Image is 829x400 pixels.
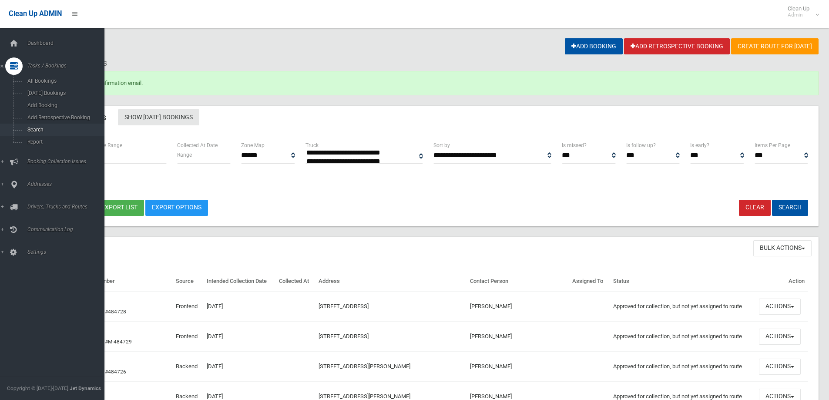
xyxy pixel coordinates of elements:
[319,333,369,339] a: [STREET_ADDRESS]
[38,71,819,95] div: Booking sent confirmation email.
[25,249,111,255] span: Settings
[9,10,62,18] span: Clean Up ADMIN
[610,352,756,382] td: Approved for collection, but not yet assigned to route
[25,127,104,133] span: Search
[172,322,203,352] td: Frontend
[565,38,623,54] a: Add Booking
[624,38,730,54] a: Add Retrospective Booking
[25,63,111,69] span: Tasks / Bookings
[70,272,172,292] th: Booking Number
[172,352,203,382] td: Backend
[731,38,819,54] a: Create route for [DATE]
[275,272,315,292] th: Collected At
[610,322,756,352] td: Approved for collection, but not yet assigned to route
[105,339,132,345] a: #M-484729
[759,329,801,345] button: Actions
[772,200,808,216] button: Search
[172,291,203,322] td: Frontend
[467,322,569,352] td: [PERSON_NAME]
[755,272,808,292] th: Action
[759,299,801,315] button: Actions
[25,114,104,121] span: Add Retrospective Booking
[25,226,111,232] span: Communication Log
[788,12,809,18] small: Admin
[203,352,275,382] td: [DATE]
[145,200,208,216] a: Export Options
[105,369,126,375] a: #484726
[319,303,369,309] a: [STREET_ADDRESS]
[610,291,756,322] td: Approved for collection, but not yet assigned to route
[203,291,275,322] td: [DATE]
[172,272,203,292] th: Source
[305,141,319,150] label: Truck
[759,359,801,375] button: Actions
[319,393,410,400] a: [STREET_ADDRESS][PERSON_NAME]
[753,240,812,256] button: Bulk Actions
[25,78,104,84] span: All Bookings
[25,90,104,96] span: [DATE] Bookings
[739,200,771,216] a: Clear
[467,272,569,292] th: Contact Person
[70,385,101,391] strong: Jet Dynamics
[118,109,199,125] a: Show [DATE] Bookings
[25,181,111,187] span: Addresses
[203,272,275,292] th: Intended Collection Date
[610,272,756,292] th: Status
[783,5,818,18] span: Clean Up
[203,322,275,352] td: [DATE]
[105,309,126,315] a: #484728
[7,385,68,391] span: Copyright © [DATE]-[DATE]
[25,158,111,165] span: Booking Collection Issues
[467,352,569,382] td: [PERSON_NAME]
[569,272,610,292] th: Assigned To
[25,102,104,108] span: Add Booking
[25,204,111,210] span: Drivers, Trucks and Routes
[319,363,410,370] a: [STREET_ADDRESS][PERSON_NAME]
[315,272,466,292] th: Address
[467,291,569,322] td: [PERSON_NAME]
[95,200,144,216] button: Export list
[25,40,111,46] span: Dashboard
[25,139,104,145] span: Report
